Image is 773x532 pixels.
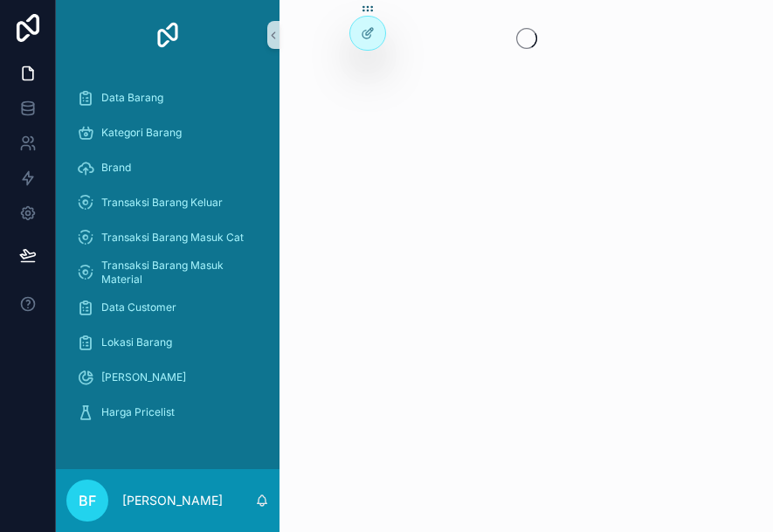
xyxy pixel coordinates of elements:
span: Transaksi Barang Keluar [101,196,223,210]
span: Kategori Barang [101,126,182,140]
span: Harga Pricelist [101,405,175,419]
a: [PERSON_NAME] [66,362,269,393]
span: BF [79,490,96,511]
span: Data Customer [101,301,176,314]
a: Brand [66,152,269,183]
span: Transaksi Barang Masuk Cat [101,231,244,245]
span: [PERSON_NAME] [101,370,186,384]
a: Transaksi Barang Masuk Material [66,257,269,288]
a: Lokasi Barang [66,327,269,358]
a: Harga Pricelist [66,397,269,428]
a: Data Customer [66,292,269,323]
a: Kategori Barang [66,117,269,149]
span: Transaksi Barang Masuk Material [101,259,252,287]
p: [PERSON_NAME] [122,492,223,509]
div: scrollable content [56,70,280,451]
span: Lokasi Barang [101,335,172,349]
a: Transaksi Barang Masuk Cat [66,222,269,253]
a: Data Barang [66,82,269,114]
span: Data Barang [101,91,163,105]
a: Transaksi Barang Keluar [66,187,269,218]
span: Brand [101,161,131,175]
img: App logo [154,21,182,49]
